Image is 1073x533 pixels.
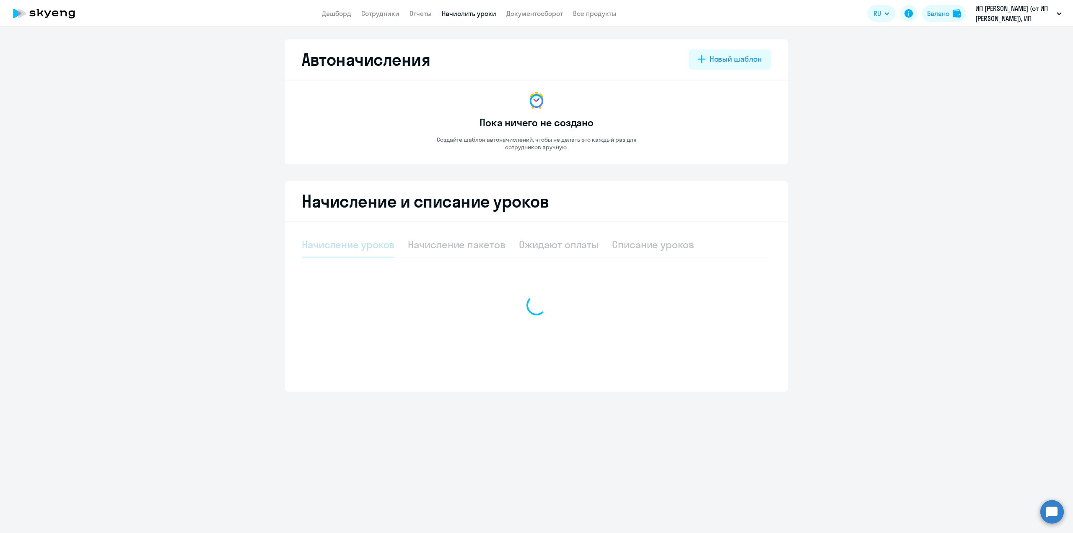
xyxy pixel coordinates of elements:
a: Начислить уроки [442,9,496,18]
img: no-data [526,91,547,111]
button: RU [868,5,895,22]
button: Новый шаблон [689,49,771,70]
h3: Пока ничего не создано [479,116,594,129]
a: Все продукты [573,9,617,18]
h2: Начисление и списание уроков [302,191,771,211]
button: ИП [PERSON_NAME] (от ИП [PERSON_NAME]), ИП [PERSON_NAME] [971,3,1066,23]
a: Документооборот [506,9,563,18]
div: Новый шаблон [710,54,762,65]
div: Баланс [927,8,949,18]
p: ИП [PERSON_NAME] (от ИП [PERSON_NAME]), ИП [PERSON_NAME] [975,3,1053,23]
a: Отчеты [410,9,432,18]
button: Балансbalance [922,5,966,22]
p: Создайте шаблон автоначислений, чтобы не делать это каждый раз для сотрудников вручную. [419,136,654,151]
span: RU [873,8,881,18]
a: Сотрудники [361,9,399,18]
h2: Автоначисления [302,49,430,70]
a: Дашборд [322,9,351,18]
img: balance [953,9,961,18]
